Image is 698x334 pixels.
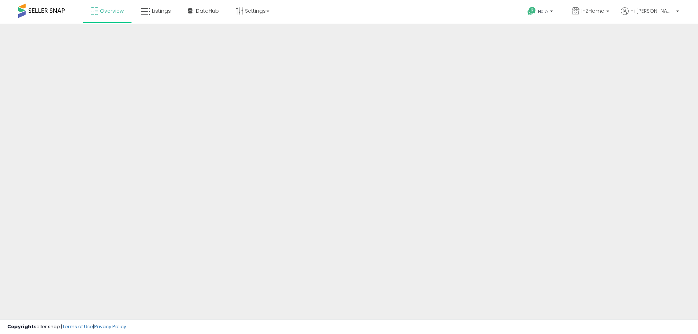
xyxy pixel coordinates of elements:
span: DataHub [196,7,219,15]
span: Listings [152,7,171,15]
a: Hi [PERSON_NAME] [621,7,679,24]
span: Hi [PERSON_NAME] [630,7,674,15]
div: seller snap | | [7,323,126,330]
span: InZHome [581,7,604,15]
span: Overview [100,7,124,15]
i: Get Help [527,7,536,16]
a: Privacy Policy [94,323,126,330]
a: Help [522,1,560,24]
strong: Copyright [7,323,34,330]
span: Help [538,8,548,15]
a: Terms of Use [62,323,93,330]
